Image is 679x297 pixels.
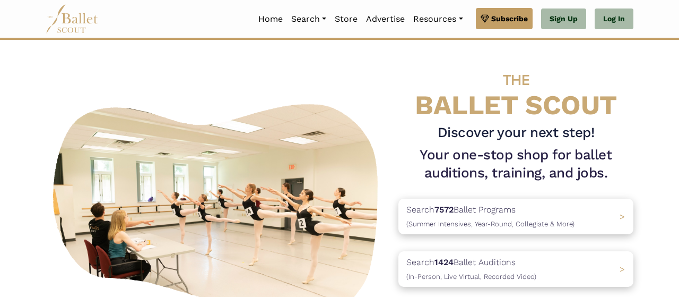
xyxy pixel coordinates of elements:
a: Home [254,8,287,30]
a: Search7572Ballet Programs(Summer Intensives, Year-Round, Collegiate & More)> [398,199,633,234]
a: Search1424Ballet Auditions(In-Person, Live Virtual, Recorded Video) > [398,251,633,287]
b: 1424 [434,257,454,267]
p: Search Ballet Programs [406,203,574,230]
span: (In-Person, Live Virtual, Recorded Video) [406,273,536,281]
span: > [620,211,625,222]
b: 7572 [434,205,454,215]
a: Log In [595,9,633,30]
a: Search [287,8,330,30]
a: Subscribe [476,8,533,29]
h1: Your one-stop shop for ballet auditions, training, and jobs. [398,146,633,182]
img: gem.svg [481,13,489,24]
h4: BALLET SCOUT [398,61,633,120]
a: Resources [409,8,467,30]
h3: Discover your next step! [398,124,633,142]
span: > [620,264,625,274]
span: Subscribe [491,13,528,24]
p: Search Ballet Auditions [406,256,536,283]
span: THE [503,71,529,89]
a: Store [330,8,362,30]
span: (Summer Intensives, Year-Round, Collegiate & More) [406,220,574,228]
a: Advertise [362,8,409,30]
a: Sign Up [541,9,586,30]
